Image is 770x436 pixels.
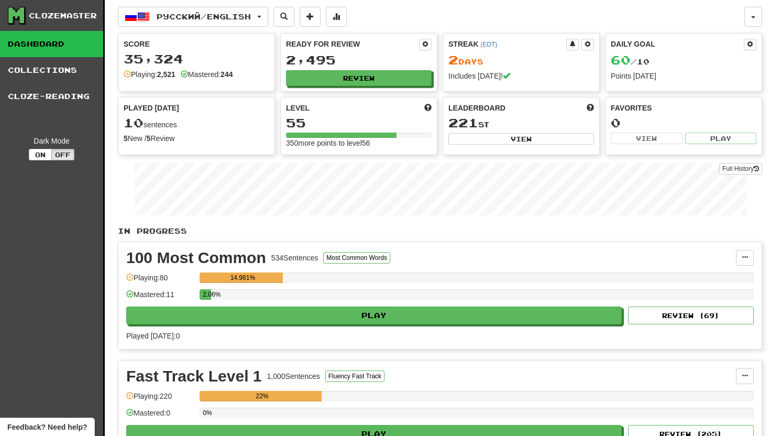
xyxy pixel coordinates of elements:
[203,391,322,401] div: 22%
[448,39,566,49] div: Streak
[286,53,432,67] div: 2,495
[587,103,594,113] span: This week in points, UTC
[181,69,233,80] div: Mastered:
[286,138,432,148] div: 350 more points to level 56
[8,136,95,146] div: Dark Mode
[611,116,756,129] div: 0
[611,52,631,67] span: 60
[124,39,269,49] div: Score
[124,103,179,113] span: Played [DATE]
[719,163,762,175] a: Full History
[126,289,194,307] div: Mastered: 11
[126,272,194,290] div: Playing: 80
[118,226,762,236] p: In Progress
[157,12,251,21] span: Русский / English
[124,69,175,80] div: Playing:
[29,10,97,21] div: Clozemaster
[326,7,347,27] button: More stats
[126,368,262,384] div: Fast Track Level 1
[124,134,128,143] strong: 5
[611,57,650,66] span: / 10
[29,149,52,160] button: On
[286,116,432,129] div: 55
[611,39,744,50] div: Daily Goal
[286,103,310,113] span: Level
[300,7,321,27] button: Add sentence to collection
[286,39,419,49] div: Ready for Review
[273,7,294,27] button: Search sentences
[323,252,390,264] button: Most Common Words
[126,307,622,324] button: Play
[480,41,497,48] a: (EDT)
[685,133,757,144] button: Play
[203,289,211,300] div: 2.06%
[124,133,269,144] div: New / Review
[157,70,175,79] strong: 2,521
[611,103,756,113] div: Favorites
[628,307,754,324] button: Review (69)
[124,115,144,130] span: 10
[448,71,594,81] div: Includes [DATE]!
[124,52,269,66] div: 35,324
[267,371,320,381] div: 1,000 Sentences
[448,53,594,67] div: Day s
[118,7,268,27] button: Русский/English
[448,115,478,130] span: 221
[126,332,180,340] span: Played [DATE]: 0
[325,370,384,382] button: Fluency Fast Track
[124,116,269,130] div: sentences
[424,103,432,113] span: Score more points to level up
[271,253,318,263] div: 534 Sentences
[7,422,87,432] span: Open feedback widget
[126,250,266,266] div: 100 Most Common
[126,391,194,408] div: Playing: 220
[203,272,282,283] div: 14.981%
[611,71,756,81] div: Points [DATE]
[611,133,683,144] button: View
[286,70,432,86] button: Review
[51,149,74,160] button: Off
[126,408,194,425] div: Mastered: 0
[221,70,233,79] strong: 244
[448,52,458,67] span: 2
[448,133,594,145] button: View
[448,116,594,130] div: st
[147,134,151,143] strong: 5
[448,103,505,113] span: Leaderboard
